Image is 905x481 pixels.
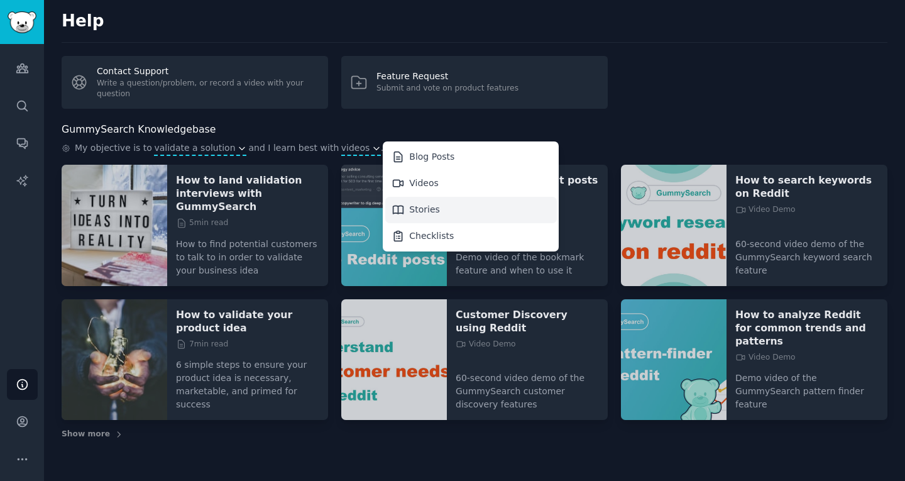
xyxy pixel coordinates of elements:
[735,363,879,411] p: Demo video of the GummySearch pattern finder feature
[735,204,796,216] span: Video Demo
[176,350,319,411] p: 6 simple steps to ensure your product idea is necessary, marketable, and primed for success
[621,299,727,421] img: How to analyze Reddit for common trends and patterns
[62,299,167,421] img: How to validate your product idea
[176,339,228,350] span: 7 min read
[62,165,167,286] img: How to land validation interviews with GummySearch
[385,223,557,250] div: Checklists
[62,122,216,138] h2: GummySearch Knowledgebase
[62,429,110,440] span: Show more
[409,150,454,163] div: Blog Posts
[8,11,36,33] img: GummySearch logo
[385,170,557,197] div: Videos
[176,229,319,277] p: How to find potential customers to talk to in order to validate your business idea
[385,197,557,223] div: Stories
[456,242,599,277] p: Demo video of the bookmark feature and when to use it
[341,141,381,155] button: videos
[409,177,439,190] div: Videos
[75,141,152,156] span: My objective is to
[456,339,516,350] span: Video Demo
[456,308,599,334] a: Customer Discovery using Reddit
[176,174,319,213] a: How to land validation interviews with GummySearch
[376,83,518,94] div: Submit and vote on product features
[621,165,727,286] img: How to search keywords on Reddit
[376,70,518,83] div: Feature Request
[341,141,370,155] span: videos
[154,141,235,155] span: validate a solution
[341,56,608,109] a: Feature RequestSubmit and vote on product features
[341,165,447,286] img: How to save Reddit posts
[385,144,557,170] div: Blog Posts
[456,363,599,411] p: 60-second video demo of the GummySearch customer discovery features
[409,203,440,216] div: Stories
[409,229,454,243] div: Checklists
[735,308,879,348] a: How to analyze Reddit for common trends and patterns
[249,141,339,156] span: and I learn best with
[735,174,879,200] a: How to search keywords on Reddit
[176,308,319,334] a: How to validate your product idea
[735,229,879,277] p: 60-second video demo of the GummySearch keyword search feature
[62,11,887,31] h2: Help
[341,299,447,421] img: Customer Discovery using Reddit
[62,141,887,156] div: .
[154,141,246,155] button: validate a solution
[735,352,796,363] span: Video Demo
[176,218,228,229] span: 5 min read
[62,56,328,109] a: Contact SupportWrite a question/problem, or record a video with your question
